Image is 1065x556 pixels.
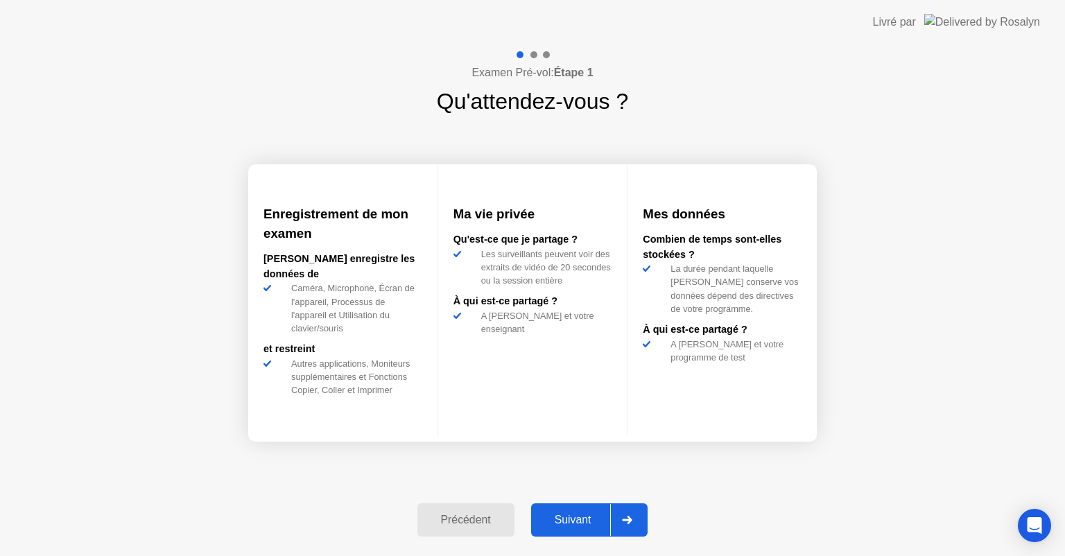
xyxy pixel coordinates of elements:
div: Autres applications, Moniteurs supplémentaires et Fonctions Copier, Coller et Imprimer [286,357,422,397]
div: Open Intercom Messenger [1018,509,1051,542]
div: Précédent [422,514,510,526]
h3: Mes données [643,205,802,224]
div: À qui est-ce partagé ? [643,322,802,338]
button: Suivant [531,503,648,537]
div: Suivant [535,514,611,526]
div: Caméra, Microphone, Écran de l'appareil, Processus de l'appareil et Utilisation du clavier/souris [286,281,422,335]
div: et restreint [263,342,422,357]
b: Étape 1 [554,67,594,78]
img: Delivered by Rosalyn [924,14,1040,30]
div: Livré par [873,14,916,31]
h1: Qu'attendez-vous ? [437,85,629,118]
h3: Enregistrement de mon examen [263,205,422,243]
h3: Ma vie privée [453,205,612,224]
div: Les surveillants peuvent voir des extraits de vidéo de 20 secondes ou la session entière [476,247,612,288]
div: Combien de temps sont-elles stockées ? [643,232,802,262]
div: [PERSON_NAME] enregistre les données de [263,252,422,281]
div: À qui est-ce partagé ? [453,294,612,309]
div: A [PERSON_NAME] et votre enseignant [476,309,612,336]
div: La durée pendant laquelle [PERSON_NAME] conserve vos données dépend des directives de votre progr... [665,262,802,315]
button: Précédent [417,503,514,537]
h4: Examen Pré-vol: [471,64,593,81]
div: Qu'est-ce que je partage ? [453,232,612,247]
div: A [PERSON_NAME] et votre programme de test [665,338,802,364]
